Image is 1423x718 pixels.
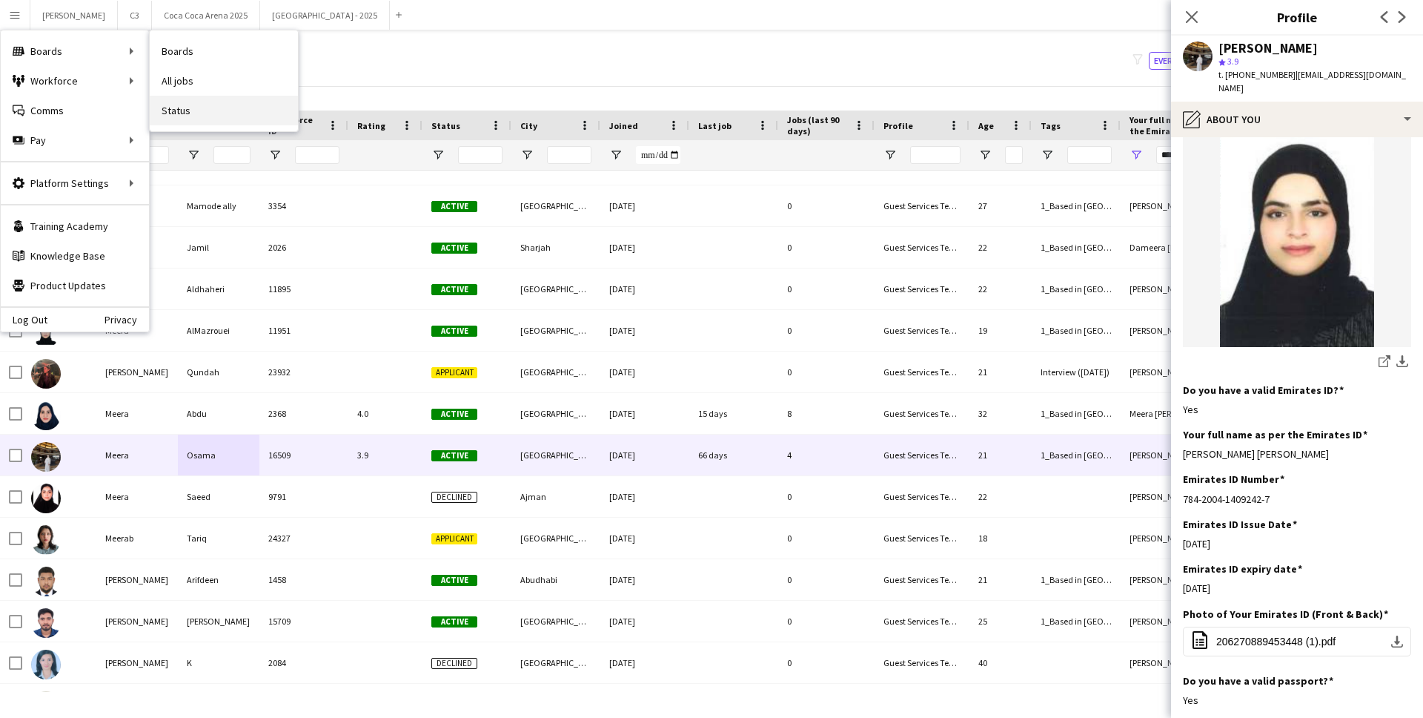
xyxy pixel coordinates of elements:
a: Training Academy [1,211,149,241]
button: [GEOGRAPHIC_DATA] - 2025 [260,1,390,30]
div: 784-2004-1409242-7 [1183,493,1411,506]
span: Last job [698,120,732,131]
img: Screenshot_2024_10_21_205425.png [1183,130,1411,347]
div: [PERSON_NAME] [PERSON_NAME] [1183,447,1411,461]
div: 22 [969,476,1032,517]
div: Meera [96,476,178,517]
input: Joined Filter Input [636,146,680,164]
button: Open Filter Menu [1130,148,1143,162]
div: Tariq [178,518,259,559]
h3: Emirates ID Issue Date [1183,518,1297,531]
div: 23932 [259,352,348,392]
div: [DATE] [600,269,689,309]
a: Status [150,96,298,125]
button: Open Filter Menu [520,148,534,162]
div: [DATE] [600,559,689,600]
span: Age [978,120,994,131]
div: Guest Services Team [875,435,969,475]
div: 1_Based in [GEOGRAPHIC_DATA]/[GEOGRAPHIC_DATA]/Ajman, 2_English Level = 2/3 Good , 4_CCA [1032,227,1121,268]
span: Meera [PERSON_NAME] [PERSON_NAME] [1130,408,1282,419]
div: Boards [1,36,149,66]
span: Active [431,616,477,628]
div: Jamil [178,227,259,268]
img: Mohammed Arifdeen [31,567,61,596]
h3: Your full name as per the Emirates ID [1183,428,1367,441]
div: Yes [1183,694,1411,707]
img: Sameera K [31,650,61,679]
a: Knowledge Base [1,241,149,271]
div: [GEOGRAPHIC_DATA] [511,185,600,226]
div: [DATE] [600,476,689,517]
div: [PERSON_NAME] [178,601,259,642]
div: 0 [778,185,875,226]
h3: Do you have a valid passport? [1183,674,1333,688]
div: [PERSON_NAME] [96,642,178,683]
div: Interview ([DATE]) [1032,352,1121,392]
div: 0 [778,601,875,642]
div: 11895 [259,269,348,309]
span: Declined [431,658,477,669]
h3: Photo of Your Emirates ID (Front & Back) [1183,607,1388,621]
div: Abdu [178,393,259,434]
div: 11951 [259,310,348,351]
span: Joined [609,120,638,131]
img: Meerab Tariq [31,525,61,555]
span: Active [431,243,477,254]
div: 1_Based in [GEOGRAPHIC_DATA], 2_English Level = 2/3 Good [1032,559,1121,600]
span: Active [431,201,477,212]
input: Tags Filter Input [1067,146,1112,164]
span: | [EMAIL_ADDRESS][DOMAIN_NAME] [1218,69,1406,93]
div: [DATE] [600,601,689,642]
div: Guest Services Team [875,601,969,642]
div: 21 [969,352,1032,392]
span: Jobs (last 90 days) [787,114,848,136]
div: [DATE] [600,518,689,559]
div: [GEOGRAPHIC_DATA] [511,435,600,475]
div: Guest Services Team [875,227,969,268]
span: 206270889453448 (1).pdf [1216,636,1336,648]
div: 4.0 [348,393,422,434]
div: 21 [969,559,1032,600]
div: 27 [969,185,1032,226]
div: Sharjah [511,227,600,268]
div: Meerab [96,518,178,559]
div: 0 [778,310,875,351]
div: [GEOGRAPHIC_DATA] [511,518,600,559]
h3: Do you have a valid Emirates ID? [1183,383,1344,397]
div: [GEOGRAPHIC_DATA] [511,352,600,392]
div: 3354 [259,185,348,226]
span: [PERSON_NAME] [1130,657,1193,668]
div: 0 [778,227,875,268]
div: K [178,642,259,683]
div: Meera [96,393,178,434]
div: Guest Services Team [875,642,969,683]
div: [DATE] [1183,537,1411,550]
span: [PERSON_NAME] [1130,366,1193,378]
span: [PERSON_NAME] Hareb [PERSON_NAME] [1130,283,1281,294]
div: AlMazrouei [178,310,259,351]
div: 0 [778,559,875,600]
div: 1_Based in [GEOGRAPHIC_DATA], 2_English Level = 3/3 Excellent [1032,269,1121,309]
img: Meera Abdu [31,401,61,430]
div: 1_Based in [GEOGRAPHIC_DATA], 2_English Level = 3/3 Excellent [1032,310,1121,351]
div: [DATE] [600,393,689,434]
h3: Emirates ID expiry date [1183,562,1302,576]
span: Active [431,450,477,461]
h3: Profile [1171,7,1423,27]
div: 8 [778,393,875,434]
div: 25 [969,601,1032,642]
div: [DATE] [600,642,689,683]
img: Mohammed Althaf Meera Sahib Sulfekar [31,608,61,638]
input: First Name Filter Input [132,146,169,164]
div: [DATE] [600,310,689,351]
div: [DATE] [600,352,689,392]
div: [PERSON_NAME] [96,559,178,600]
div: [DATE] [600,227,689,268]
button: Everyone12,858 [1149,52,1227,70]
div: 24327 [259,518,348,559]
div: [GEOGRAPHIC_DATA] [511,393,600,434]
span: 3.9 [1227,56,1238,67]
a: Privacy [105,314,149,326]
span: Active [431,575,477,586]
div: 21 [969,435,1032,475]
